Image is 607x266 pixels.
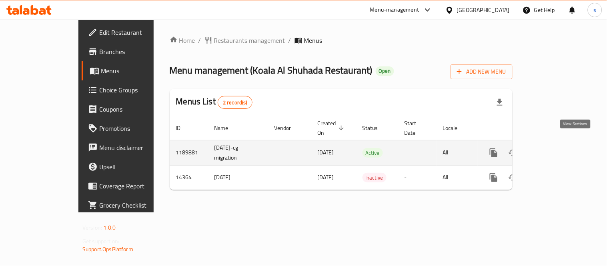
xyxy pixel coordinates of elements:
[82,80,180,100] a: Choice Groups
[214,36,285,45] span: Restaurants management
[363,173,387,182] span: Inactive
[170,165,208,190] td: 14364
[318,118,347,138] span: Created On
[82,222,102,233] span: Version:
[503,168,523,187] button: Change Status
[376,66,394,76] div: Open
[443,123,468,133] span: Locale
[99,28,173,37] span: Edit Restaurant
[370,5,419,15] div: Menu-management
[398,165,437,190] td: -
[198,36,201,45] li: /
[484,143,503,162] button: more
[593,6,596,14] span: s
[82,119,180,138] a: Promotions
[405,118,427,138] span: Start Date
[437,165,478,190] td: All
[318,147,334,158] span: [DATE]
[170,116,567,190] table: enhanced table
[451,64,513,79] button: Add New Menu
[214,123,239,133] span: Name
[101,66,173,76] span: Menus
[208,165,268,190] td: [DATE]
[484,168,503,187] button: more
[170,61,373,79] span: Menu management ( Koala Al Shuhada Restaurant )
[82,100,180,119] a: Coupons
[82,176,180,196] a: Coverage Report
[82,61,180,80] a: Menus
[99,181,173,191] span: Coverage Report
[218,96,252,109] div: Total records count
[82,138,180,157] a: Menu disclaimer
[99,124,173,133] span: Promotions
[82,196,180,215] a: Grocery Checklist
[363,148,383,158] span: Active
[99,47,173,56] span: Branches
[274,123,302,133] span: Vendor
[288,36,291,45] li: /
[376,68,394,74] span: Open
[82,236,119,246] span: Get support on:
[99,104,173,114] span: Coupons
[204,36,285,45] a: Restaurants management
[82,157,180,176] a: Upsell
[176,123,191,133] span: ID
[103,222,116,233] span: 1.0.0
[208,140,268,165] td: [DATE]-cg migration
[478,116,567,140] th: Actions
[457,67,506,77] span: Add New Menu
[82,244,133,254] a: Support.OpsPlatform
[318,172,334,182] span: [DATE]
[99,162,173,172] span: Upsell
[170,140,208,165] td: 1189881
[437,140,478,165] td: All
[82,23,180,42] a: Edit Restaurant
[82,42,180,61] a: Branches
[176,96,252,109] h2: Menus List
[457,6,510,14] div: [GEOGRAPHIC_DATA]
[99,200,173,210] span: Grocery Checklist
[304,36,323,45] span: Menus
[99,85,173,95] span: Choice Groups
[170,36,513,45] nav: breadcrumb
[170,36,195,45] a: Home
[218,99,252,106] span: 2 record(s)
[99,143,173,152] span: Menu disclaimer
[503,143,523,162] button: Change Status
[398,140,437,165] td: -
[363,123,389,133] span: Status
